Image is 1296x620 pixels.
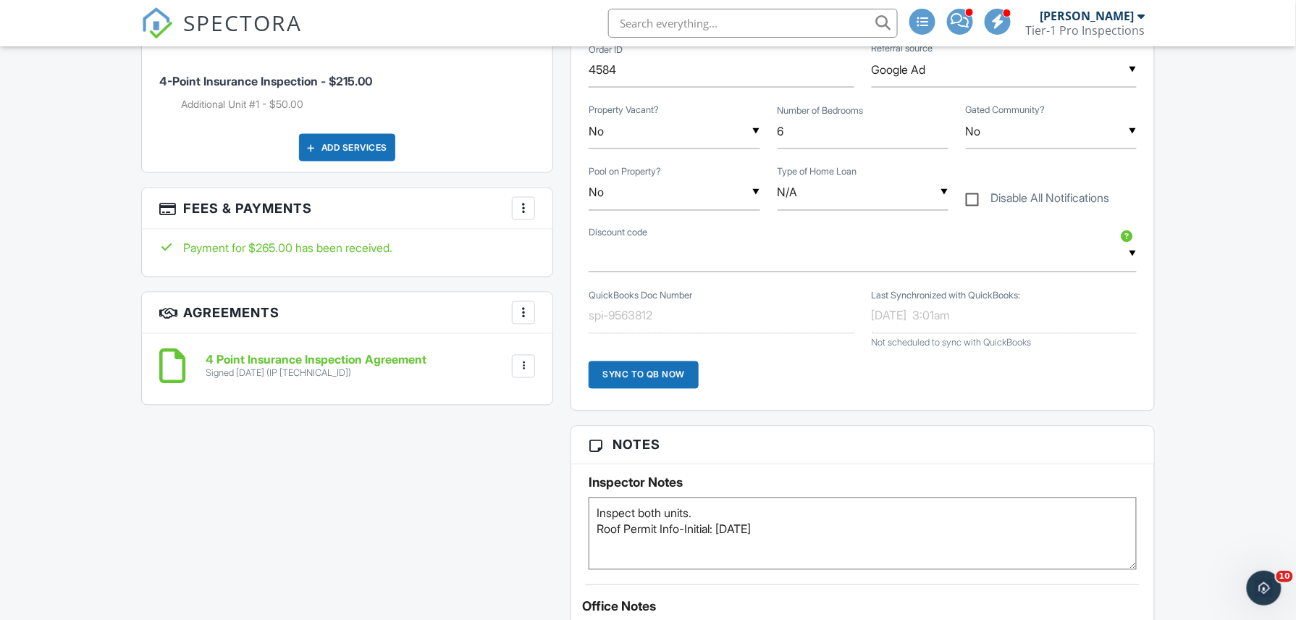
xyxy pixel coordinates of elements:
label: Disable All Notifications [966,192,1110,210]
label: Number of Bedrooms [778,105,864,118]
span: 4-Point Insurance Inspection - $215.00 [159,74,372,88]
a: 4 Point Insurance Inspection Agreement Signed [DATE] (IP [TECHNICAL_ID]) [206,354,426,380]
h3: Notes [571,427,1154,464]
iframe: Intercom live chat [1247,571,1282,606]
label: Gated Community? [966,104,1045,117]
h3: Fees & Payments [142,188,552,230]
div: Office Notes [582,600,1143,614]
label: QuickBooks Doc Number [589,290,692,303]
span: 10 [1276,571,1293,582]
input: Number of Bedrooms [778,114,948,149]
input: Search everything... [608,9,898,38]
h5: Inspector Notes [589,476,1137,490]
img: The Best Home Inspection Software - Spectora [141,7,173,39]
textarea: Inspect both units. Roof Permit Info-Initial: [DATE] [589,498,1137,570]
li: Add on: Additional Unit #1 [181,97,535,112]
div: Sync to QB Now [589,361,699,389]
h6: 4 Point Insurance Inspection Agreement [206,354,426,367]
label: Order ID [589,43,623,56]
div: Add Services [299,134,395,162]
li: Service: 4-Point Insurance Inspection [159,47,535,122]
label: Last Synchronized with QuickBooks: [872,290,1021,303]
div: Signed [DATE] (IP [TECHNICAL_ID]) [206,368,426,380]
div: [PERSON_NAME] [1040,9,1135,23]
label: Discount code [589,227,647,240]
label: Type of Home Loan [778,165,857,178]
a: SPECTORA [141,20,302,50]
label: Property Vacant? [589,104,659,117]
div: Tier-1 Pro Inspections [1026,23,1145,38]
h3: Agreements [142,293,552,334]
span: Not scheduled to sync with QuickBooks [872,338,1032,348]
label: Pool on Property? [589,165,661,178]
div: Payment for $265.00 has been received. [159,240,535,256]
label: Referral source [872,42,933,55]
span: SPECTORA [183,7,302,38]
